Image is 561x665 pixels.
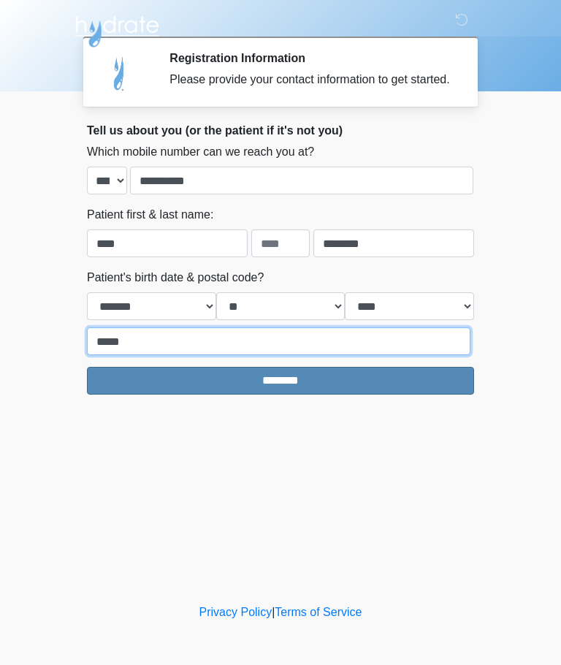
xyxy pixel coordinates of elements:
[87,123,474,137] h2: Tell us about you (or the patient if it's not you)
[87,269,264,286] label: Patient's birth date & postal code?
[199,606,272,618] a: Privacy Policy
[87,206,213,224] label: Patient first & last name:
[272,606,275,618] a: |
[169,71,452,88] div: Please provide your contact information to get started.
[98,51,142,95] img: Agent Avatar
[72,11,161,48] img: Hydrate IV Bar - Arcadia Logo
[275,606,362,618] a: Terms of Service
[87,143,314,161] label: Which mobile number can we reach you at?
